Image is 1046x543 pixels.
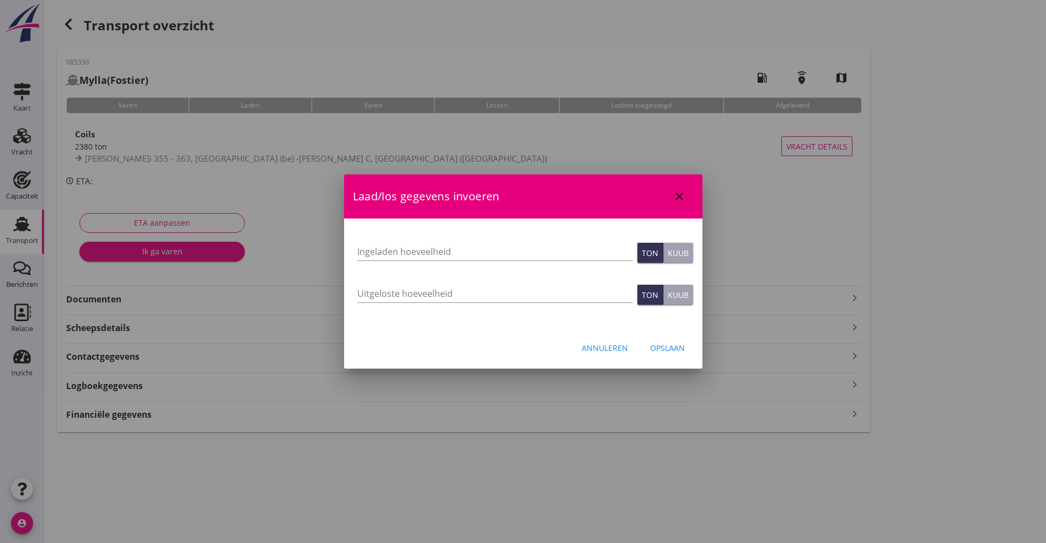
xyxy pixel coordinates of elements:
div: Kuub [668,289,689,301]
button: Kuub [663,285,693,305]
input: Uitgeloste hoeveelheid [357,285,633,302]
button: Kuub [663,243,693,263]
button: Annuleren [573,338,637,358]
div: Ton [642,289,658,301]
div: Kuub [668,247,689,259]
div: Opslaan [650,342,685,354]
div: Laad/los gegevens invoeren [344,174,702,219]
div: Annuleren [582,342,628,354]
div: Ton [642,247,658,259]
i: close [673,190,686,203]
button: Ton [637,243,663,263]
input: Ingeladen hoeveelheid [357,243,633,260]
button: Opslaan [641,338,694,358]
button: Ton [637,285,663,305]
